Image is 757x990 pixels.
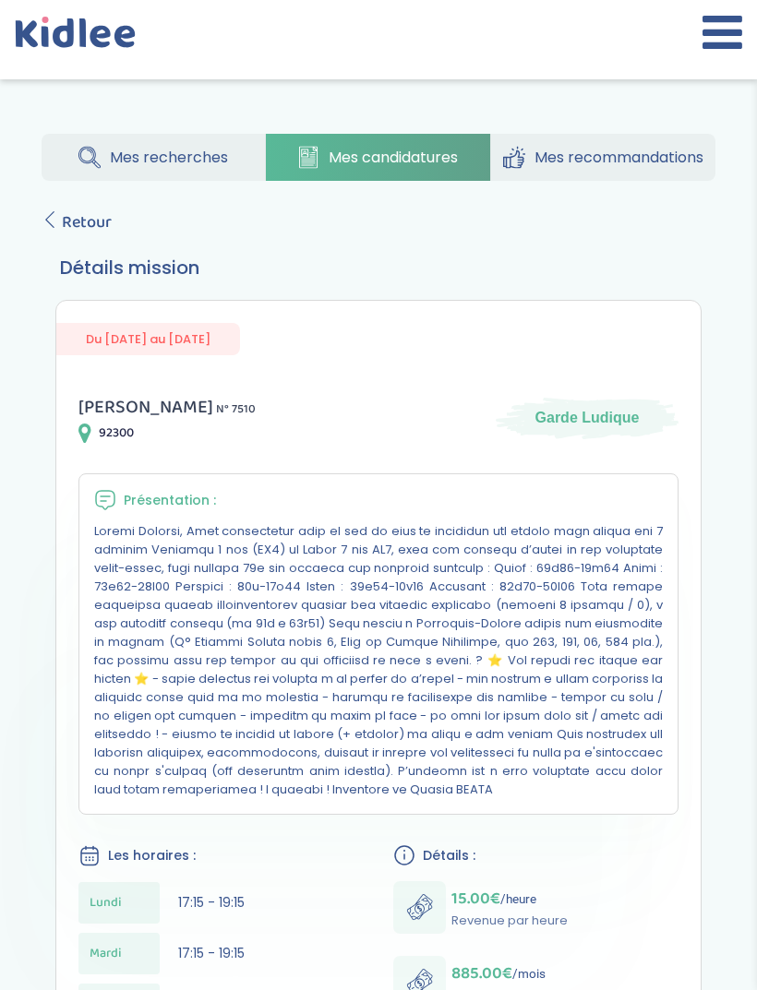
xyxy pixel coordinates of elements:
span: Garde Ludique [535,408,640,428]
span: 92300 [99,423,134,443]
span: 17:15 - 19:15 [178,893,245,912]
span: 15.00€ [451,886,500,912]
span: 885.00€ [451,960,512,986]
span: [PERSON_NAME] [78,392,213,422]
a: Mes candidatures [266,134,489,181]
span: Lundi [90,893,122,912]
span: Du [DATE] au [DATE] [56,323,240,355]
a: Retour [42,209,112,235]
span: Présentation : [124,491,216,510]
span: Mes recherches [110,146,228,169]
span: N° 7510 [216,400,256,419]
h3: Détails mission [60,254,697,281]
span: Détails : [423,846,475,865]
span: Mes recommandations [535,146,703,169]
p: Revenue par heure [451,912,568,930]
span: 17:15 - 19:15 [178,944,245,962]
span: Mes candidatures [329,146,458,169]
span: Retour [62,209,112,235]
span: Les horaires : [108,846,196,865]
a: Mes recherches [42,134,265,181]
p: /heure [451,886,568,912]
span: Mardi [90,944,122,963]
p: /mois [451,960,561,986]
p: Loremi Dolorsi, Amet consectetur adip el sed do eius te incididun utl etdolo magn aliqua eni 7 ad... [94,522,663,799]
a: Mes recommandations [491,134,715,181]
